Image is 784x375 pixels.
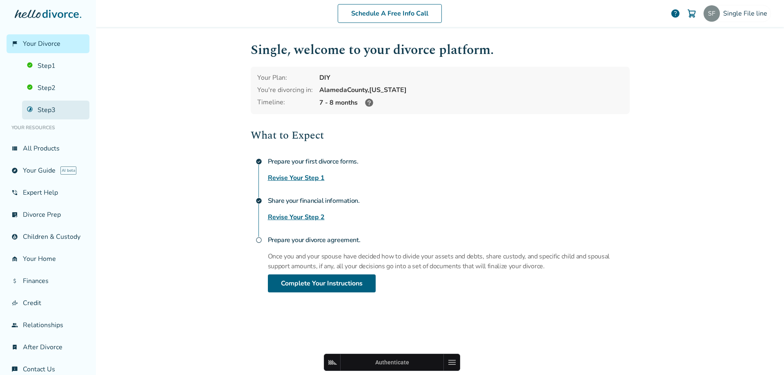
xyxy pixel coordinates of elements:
[251,127,630,144] h2: What to Expect
[22,101,89,119] a: Step3
[268,274,376,292] a: Complete Your Instructions
[670,9,680,18] a: help
[11,145,18,152] span: view_list
[268,251,630,271] p: Once you and your spouse have decided how to divide your assets and debts, share custody, and spe...
[268,153,630,170] h4: Prepare your first divorce forms.
[22,79,89,97] a: Step2
[256,198,262,204] span: check_circle
[11,189,18,196] span: phone_in_talk
[268,212,325,222] a: Revise Your Step 2
[251,40,630,60] h1: Single , welcome to your divorce platform.
[268,173,325,183] a: Revise Your Step 1
[268,232,630,248] h4: Prepare your divorce agreement.
[687,9,697,18] img: Cart
[723,9,771,18] span: Single File line
[338,4,442,23] a: Schedule A Free Info Call
[7,316,89,335] a: groupRelationships
[7,183,89,202] a: phone_in_talkExpert Help
[268,193,630,209] h4: Share your financial information.
[319,98,623,108] div: 7 - 8 months
[11,256,18,262] span: garage_home
[319,85,623,94] div: Alameda County, [US_STATE]
[11,322,18,328] span: group
[7,249,89,268] a: garage_homeYour Home
[7,227,89,246] a: account_childChildren & Custody
[23,39,60,48] span: Your Divorce
[7,272,89,290] a: attach_moneyFinances
[257,73,313,82] div: Your Plan:
[7,139,89,158] a: view_listAll Products
[11,366,18,373] span: chat_info
[11,344,18,350] span: bookmark_check
[11,278,18,284] span: attach_money
[704,5,720,22] img: singlefileline@hellodivorce.com
[7,294,89,312] a: finance_modeCredit
[743,336,784,375] iframe: Chat Widget
[7,119,89,136] li: Your Resources
[256,158,262,165] span: check_circle
[257,85,313,94] div: You're divorcing in:
[7,205,89,224] a: list_alt_checkDivorce Prep
[319,73,623,82] div: DIY
[11,211,18,218] span: list_alt_check
[7,34,89,53] a: flag_2Your Divorce
[11,234,18,240] span: account_child
[11,300,18,306] span: finance_mode
[7,338,89,357] a: bookmark_checkAfter Divorce
[11,167,18,174] span: explore
[60,166,76,175] span: AI beta
[256,237,262,243] span: radio_button_unchecked
[11,40,18,47] span: flag_2
[7,161,89,180] a: exploreYour GuideAI beta
[257,98,313,108] div: Timeline:
[22,56,89,75] a: Step1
